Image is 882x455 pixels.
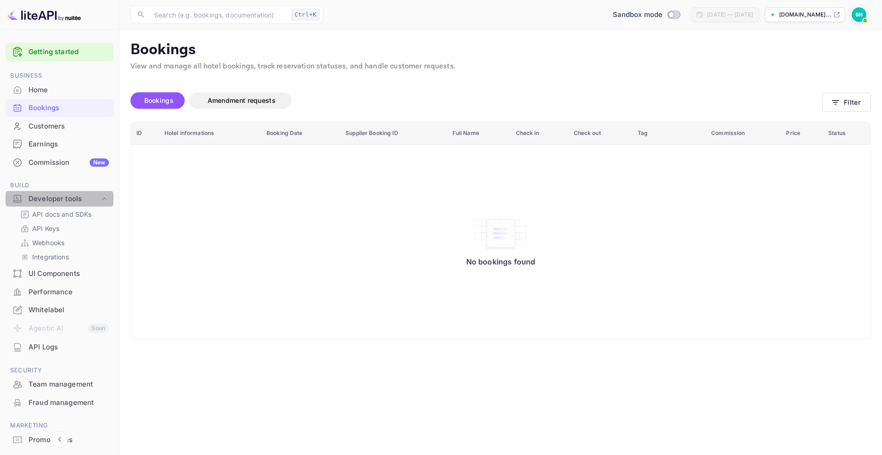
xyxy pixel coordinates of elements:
div: Developer tools [28,194,100,204]
th: Commission [706,122,780,145]
div: Commission [28,157,109,168]
div: Performance [6,283,113,301]
th: Booking Date [261,122,340,145]
span: Amendment requests [208,96,276,104]
a: Earnings [6,135,113,152]
div: API Keys [17,222,110,235]
p: No bookings found [466,257,536,266]
p: Integrations [32,252,69,262]
div: Integrations [17,250,110,264]
div: Promo codes [6,431,113,449]
a: Performance [6,283,113,300]
th: Check in [510,122,568,145]
img: LiteAPI logo [7,7,81,22]
span: Security [6,365,113,376]
span: Marketing [6,421,113,431]
div: [DATE] — [DATE] [707,11,753,19]
div: CommissionNew [6,154,113,172]
p: Bookings [130,41,871,59]
th: Hotel informations [159,122,261,145]
th: Check out [568,122,633,145]
a: Integrations [20,252,106,262]
div: UI Components [28,269,109,279]
div: Customers [6,118,113,135]
div: Customers [28,121,109,132]
span: Build [6,180,113,191]
img: No bookings found [473,214,528,253]
div: Bookings [6,99,113,117]
span: Sandbox mode [613,10,663,20]
div: Home [6,81,113,99]
div: Whitelabel [6,301,113,319]
div: Team management [6,376,113,393]
div: New [90,158,109,167]
div: Promo codes [28,435,109,445]
a: Whitelabel [6,301,113,318]
div: Getting started [6,43,113,62]
table: booking table [131,122,871,339]
div: API Logs [28,342,109,353]
div: Team management [28,379,109,390]
div: Switch to Production mode [609,10,684,20]
div: Home [28,85,109,95]
p: Webhooks [32,238,64,247]
div: Webhooks [17,236,110,249]
div: Performance [28,287,109,298]
a: API docs and SDKs [20,209,106,219]
th: Supplier Booking ID [340,122,447,145]
div: Ctrl+K [291,9,320,21]
a: API Keys [20,224,106,233]
div: account-settings tabs [130,92,822,109]
a: Home [6,81,113,98]
th: Tag [632,122,706,145]
div: Earnings [28,139,109,150]
a: Customers [6,118,113,135]
div: Developer tools [6,191,113,207]
button: Collapse navigation [51,431,68,448]
a: Team management [6,376,113,393]
a: Promo codes [6,431,113,448]
a: API Logs [6,338,113,355]
a: Bookings [6,99,113,116]
th: Full Name [447,122,510,145]
div: Fraud management [6,394,113,412]
div: Fraud management [28,398,109,408]
div: API docs and SDKs [17,208,110,221]
p: [DOMAIN_NAME]... [779,11,831,19]
div: Whitelabel [28,305,109,315]
a: Fraud management [6,394,113,411]
div: API Logs [6,338,113,356]
p: API docs and SDKs [32,209,92,219]
div: UI Components [6,265,113,283]
img: samer hassoun [852,7,866,22]
button: Filter [822,93,871,112]
a: Webhooks [20,238,106,247]
input: Search (e.g. bookings, documentation) [149,6,288,24]
p: View and manage all hotel bookings, track reservation statuses, and handle customer requests. [130,61,871,72]
span: Business [6,71,113,81]
a: UI Components [6,265,113,282]
span: Bookings [144,96,174,104]
th: Status [823,122,871,145]
a: CommissionNew [6,154,113,171]
a: Getting started [28,47,109,57]
p: API Keys [32,224,59,233]
div: Bookings [28,103,109,113]
th: Price [780,122,823,145]
th: ID [131,122,159,145]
